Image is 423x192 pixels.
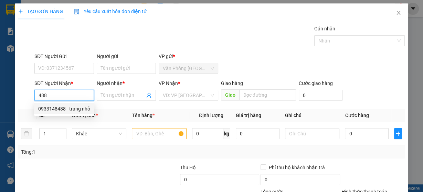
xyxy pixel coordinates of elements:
[74,9,147,14] span: Yêu cầu xuất hóa đơn điện tử
[299,80,333,86] label: Cước giao hàng
[132,128,187,139] input: VD: Bàn, Ghế
[266,164,327,171] span: Phí thu hộ khách nhận trả
[285,128,340,139] input: Ghi Chú
[389,3,408,23] button: Close
[314,26,335,31] label: Gán nhãn
[299,90,343,101] input: Cước giao hàng
[76,128,123,139] span: Khác
[282,109,342,122] th: Ghi chú
[146,93,152,98] span: user-add
[239,89,296,100] input: Dọc đường
[159,80,178,86] span: VP Nhận
[221,80,243,86] span: Giao hàng
[223,128,230,139] span: kg
[18,9,23,14] span: plus
[163,63,214,74] span: Văn Phòng Sài Gòn
[345,113,369,118] span: Cước hàng
[18,9,63,14] span: TẠO ĐƠN HÀNG
[21,128,32,139] button: delete
[394,131,402,136] span: plus
[236,113,261,118] span: Giá trị hàng
[97,79,156,87] div: Người nhận
[38,105,90,113] div: 0933148488 - trang nhỏ
[21,148,164,156] div: Tổng: 1
[199,113,223,118] span: Định lượng
[34,103,94,114] div: 0933148488 - trang nhỏ
[132,113,154,118] span: Tên hàng
[159,52,218,60] div: VP gửi
[236,128,279,139] input: 0
[97,52,156,60] div: Người gửi
[34,79,94,87] div: SĐT Người Nhận
[394,128,402,139] button: plus
[74,9,80,15] img: icon
[221,89,239,100] span: Giao
[396,10,401,16] span: close
[34,52,94,60] div: SĐT Người Gửi
[180,165,196,170] span: Thu Hộ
